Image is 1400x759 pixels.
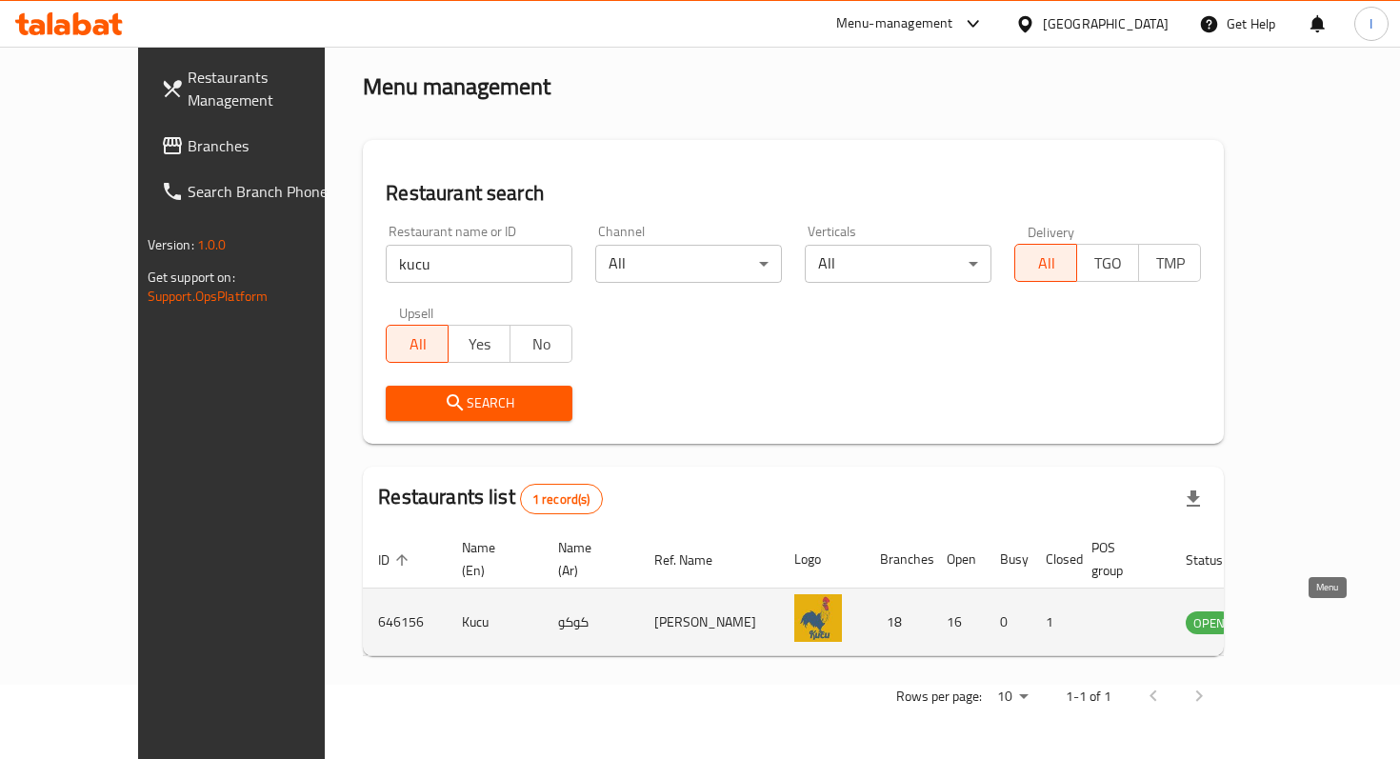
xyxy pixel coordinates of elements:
td: 646156 [363,589,447,656]
div: [GEOGRAPHIC_DATA] [1043,13,1169,34]
span: Search [401,391,557,415]
table: enhanced table [363,530,1336,656]
div: Export file [1170,476,1216,522]
div: OPEN [1186,611,1232,634]
button: All [1014,244,1077,282]
h2: Menu management [363,71,550,102]
span: Yes [456,330,503,358]
div: All [595,245,782,283]
div: Menu-management [836,12,953,35]
input: Search for restaurant name or ID.. [386,245,572,283]
button: Yes [448,325,510,363]
td: 18 [865,589,931,656]
td: 1 [1030,589,1076,656]
p: 1-1 of 1 [1066,685,1111,709]
td: 0 [985,589,1030,656]
label: Upsell [399,306,434,319]
span: I [1370,13,1372,34]
button: TGO [1076,244,1139,282]
span: Status [1186,549,1248,571]
td: Kucu [447,589,543,656]
span: OPEN [1186,612,1232,634]
span: Version: [148,232,194,257]
span: No [518,330,565,358]
h2: Restaurants list [378,483,602,514]
div: Rows per page: [990,683,1035,711]
span: Name (Ar) [558,536,616,582]
p: Rows per page: [896,685,982,709]
span: TGO [1085,250,1131,277]
span: Restaurants Management [188,66,356,111]
span: All [394,330,441,358]
div: Total records count [520,484,603,514]
span: POS group [1091,536,1148,582]
a: Restaurants Management [146,54,371,123]
a: Branches [146,123,371,169]
span: Branches [188,134,356,157]
th: Busy [985,530,1030,589]
th: Open [931,530,985,589]
a: Support.OpsPlatform [148,284,269,309]
span: 1 record(s) [521,490,602,509]
span: Name (En) [462,536,520,582]
span: All [1023,250,1070,277]
span: TMP [1147,250,1193,277]
div: All [805,245,991,283]
img: Kucu [794,594,842,642]
span: ID [378,549,414,571]
label: Delivery [1028,225,1075,238]
a: Search Branch Phone [146,169,371,214]
th: Logo [779,530,865,589]
td: كوكو [543,589,639,656]
span: Ref. Name [654,549,737,571]
th: Closed [1030,530,1076,589]
span: Search Branch Phone [188,180,356,203]
h2: Restaurant search [386,179,1201,208]
td: [PERSON_NAME] [639,589,779,656]
button: All [386,325,449,363]
button: TMP [1138,244,1201,282]
td: 16 [931,589,985,656]
span: Get support on: [148,265,235,290]
span: 1.0.0 [197,232,227,257]
button: No [510,325,572,363]
th: Branches [865,530,931,589]
button: Search [386,386,572,421]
